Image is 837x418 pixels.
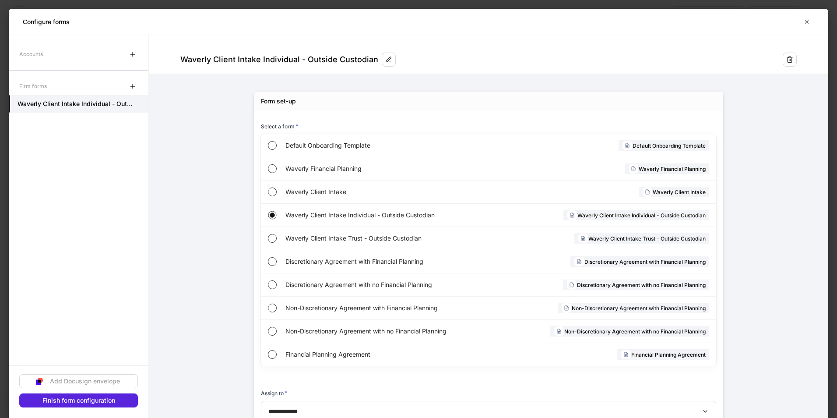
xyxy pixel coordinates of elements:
[19,78,47,94] div: Firm forms
[563,210,709,220] div: Waverly Client Intake Individual - Outside Custodian
[180,54,378,65] div: Waverly Client Intake Individual - Outside Custodian
[285,141,488,150] span: Default Onboarding Template
[558,303,709,313] div: Non-Discretionary Agreement with Financial Planning
[619,140,709,151] div: Default Onboarding Template
[261,97,296,106] div: Form set-up
[617,349,709,360] div: Financial Planning Agreement
[285,257,490,266] span: Discretionary Agreement with Financial Planning
[285,327,492,336] span: Non-Discretionary Agreement with no Financial Planning
[285,164,486,173] span: Waverly Financial Planning
[574,233,709,244] div: Waverly Client Intake Trust - Outside Custodian
[639,187,709,197] div: Waverly Client Intake
[19,46,43,62] div: Accounts
[42,397,115,404] div: Finish form configuration
[18,99,134,108] h5: Waverly Client Intake Individual - Outside Custodian
[285,350,487,359] span: Financial Planning Agreement
[563,280,709,290] div: Discretionary Agreement with no Financial Planning
[285,234,491,243] span: Waverly Client Intake Trust - Outside Custodian
[261,389,288,397] h6: Assign to
[261,122,299,131] h6: Select a form
[285,211,492,220] span: Waverly Client Intake Individual - Outside Custodian
[285,304,491,312] span: Non-Discretionary Agreement with Financial Planning
[285,188,485,196] span: Waverly Client Intake
[570,256,709,267] div: Discretionary Agreement with Financial Planning
[19,393,138,407] button: Finish form configuration
[9,95,148,113] a: Waverly Client Intake Individual - Outside Custodian
[550,326,709,337] div: Non-Discretionary Agreement with no Financial Planning
[23,18,70,26] h5: Configure forms
[285,280,491,289] span: Discretionary Agreement with no Financial Planning
[625,163,709,174] div: Waverly Financial Planning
